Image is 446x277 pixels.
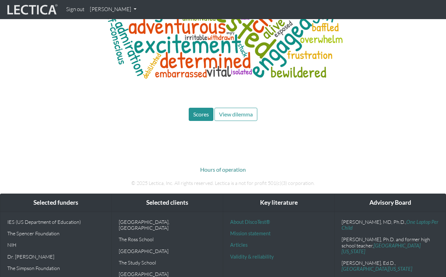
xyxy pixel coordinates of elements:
p: [PERSON_NAME], Ph.D. and former high school teacher, [342,236,439,254]
a: Validity & reliability [230,254,274,260]
div: Selected clients [112,194,223,212]
p: [PERSON_NAME], MD, Ph.D., [342,219,439,231]
p: © 2025 Lectica, Inc. All rights reserved. Lectica is a not for profit 501(c)(3) corporation. [30,179,416,187]
a: [GEOGRAPHIC_DATA][US_STATE] [342,266,412,272]
div: Key literature [223,194,334,212]
a: About DiscoTest® [230,219,270,225]
p: The Spencer Foundation [7,230,104,236]
a: [PERSON_NAME] [87,3,139,16]
a: Sign out [63,3,87,16]
a: Articles [230,242,248,248]
span: View dilemma [219,111,253,117]
p: The Ross School [119,236,216,242]
a: Hours of operation [200,166,246,173]
button: View dilemma [214,108,257,121]
p: Dr. [PERSON_NAME] [7,254,104,260]
a: Mission statement [230,230,271,236]
div: Selected funders [0,194,111,212]
p: IES (US Department of Education) [7,219,104,225]
p: [GEOGRAPHIC_DATA] [119,271,216,277]
a: One Laptop Per Child [342,219,438,231]
p: [GEOGRAPHIC_DATA], [GEOGRAPHIC_DATA] [119,219,216,231]
button: Scores [189,108,213,121]
p: NIH [7,242,104,248]
p: The Study School [119,260,216,266]
p: [GEOGRAPHIC_DATA] [119,248,216,254]
a: [GEOGRAPHIC_DATA][US_STATE] [342,243,421,254]
img: lecticalive [6,3,58,16]
div: Advisory Board [335,194,446,212]
p: [PERSON_NAME], Ed.D., [342,260,439,272]
span: Scores [193,111,209,117]
p: The Simpson Foundation [7,265,104,271]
